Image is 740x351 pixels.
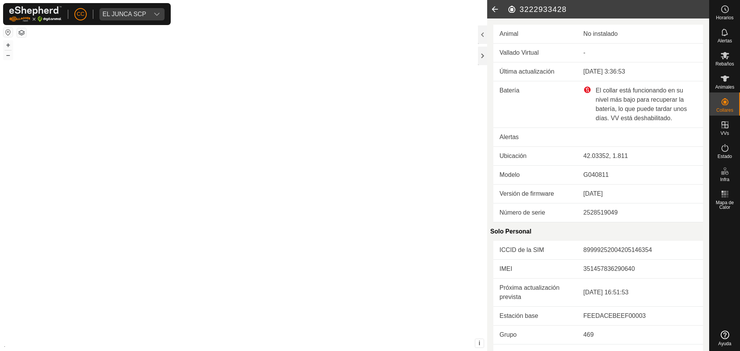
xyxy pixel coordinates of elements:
[493,203,577,222] td: Número de serie
[493,81,577,128] td: Batería
[584,29,697,39] div: No instalado
[584,86,697,123] div: El collar está funcionando en su nivel más bajo para recuperar la batería, lo que puede tardar un...
[493,326,577,344] td: Grupo
[584,189,697,198] div: [DATE]
[584,67,697,76] div: [DATE] 3:36:53
[17,28,26,37] button: Capas del Mapa
[720,177,729,182] span: Infra
[715,85,734,89] span: Animales
[577,241,703,260] td: 89999252004205146354
[204,341,248,348] a: Política de Privacidad
[718,341,732,346] span: Ayuda
[149,8,165,20] div: dropdown trigger
[3,50,13,60] button: –
[3,40,13,50] button: +
[257,341,283,348] a: Contáctenos
[507,5,709,14] h2: 3222933428
[584,151,697,161] div: 42.03352, 1.811
[493,166,577,185] td: Modelo
[718,154,732,159] span: Estado
[584,208,697,217] div: 2528519049
[577,326,703,344] td: 469
[577,307,703,326] td: FEEDACEBEEF00003
[493,62,577,81] td: Última actualización
[493,241,577,260] td: ICCID de la SIM
[715,62,734,66] span: Rebaños
[475,339,484,348] button: i
[577,260,703,279] td: 351457836290640
[3,28,13,37] button: Restablecer Mapa
[99,8,149,20] span: EL JUNCA SCP
[479,340,480,346] span: i
[493,44,577,62] td: Vallado Virtual
[720,131,729,136] span: VVs
[711,200,738,210] span: Mapa de Calor
[716,15,733,20] span: Horarios
[584,170,697,180] div: G040811
[493,260,577,279] td: IMEI
[493,128,577,147] td: Alertas
[493,185,577,203] td: Versión de firmware
[493,279,577,307] td: Próxima actualización prevista
[584,49,585,56] app-display-virtual-paddock-transition: -
[77,10,84,18] span: CC
[718,39,732,43] span: Alertas
[103,11,146,17] div: EL JUNCA SCP
[493,147,577,166] td: Ubicación
[493,25,577,44] td: Animal
[716,108,733,113] span: Collares
[577,279,703,307] td: [DATE] 16:51:53
[710,327,740,349] a: Ayuda
[9,6,62,22] img: Logo Gallagher
[493,307,577,326] td: Estación base
[490,222,703,241] div: Solo Personal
